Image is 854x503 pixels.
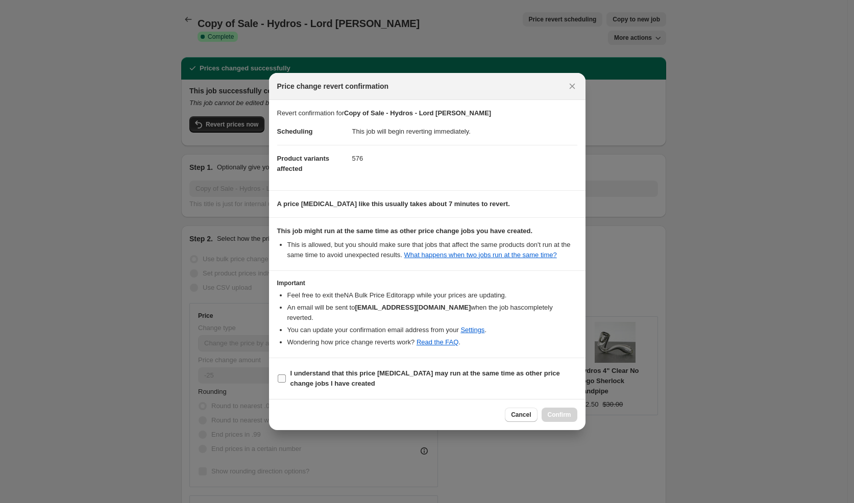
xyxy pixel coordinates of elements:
[287,337,577,347] li: Wondering how price change reverts work? .
[287,325,577,335] li: You can update your confirmation email address from your .
[277,128,313,135] span: Scheduling
[352,145,577,172] dd: 576
[417,338,458,346] a: Read the FAQ
[344,109,491,117] b: Copy of Sale - Hydros - Lord [PERSON_NAME]
[355,304,471,311] b: [EMAIL_ADDRESS][DOMAIN_NAME]
[277,279,577,287] h3: Important
[460,326,484,334] a: Settings
[505,408,537,422] button: Cancel
[565,79,579,93] button: Close
[352,118,577,145] dd: This job will begin reverting immediately.
[290,369,560,387] b: I understand that this price [MEDICAL_DATA] may run at the same time as other price change jobs I...
[287,240,577,260] li: This is allowed, but you should make sure that jobs that affect the same products don ' t run at ...
[277,227,533,235] b: This job might run at the same time as other price change jobs you have created.
[287,303,577,323] li: An email will be sent to when the job has completely reverted .
[277,200,510,208] b: A price [MEDICAL_DATA] like this usually takes about 7 minutes to revert.
[287,290,577,300] li: Feel free to exit the NA Bulk Price Editor app while your prices are updating.
[404,251,557,259] a: What happens when two jobs run at the same time?
[511,411,531,419] span: Cancel
[277,108,577,118] p: Revert confirmation for
[277,81,389,91] span: Price change revert confirmation
[277,155,330,172] span: Product variants affected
